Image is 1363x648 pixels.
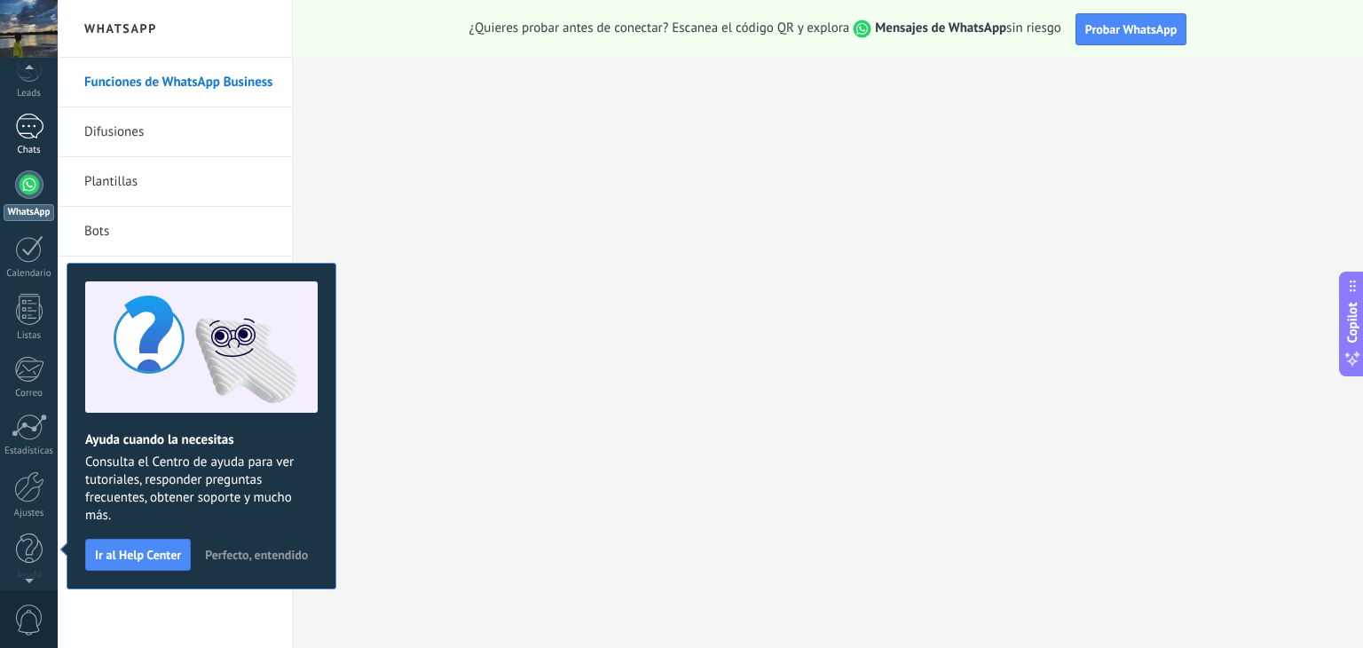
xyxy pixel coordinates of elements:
button: Perfecto, entendido [197,541,316,568]
span: ¿Quieres probar antes de conectar? Escanea el código QR y explora sin riesgo [469,20,1061,38]
span: Ir al Help Center [95,549,181,561]
div: Calendario [4,268,55,280]
li: Difusiones [58,107,292,157]
h2: Ayuda cuando la necesitas [85,431,318,448]
a: Agente de IAPruébalo ahora! [84,257,274,306]
button: Ir al Help Center [85,539,191,571]
div: WhatsApp [4,204,54,221]
div: Leads [4,88,55,99]
span: Copilot [1343,303,1361,344]
span: Perfecto, entendido [205,549,308,561]
div: Chats [4,145,55,156]
button: Probar WhatsApp [1075,13,1187,45]
div: Ajustes [4,508,55,519]
span: Probar WhatsApp [1085,21,1178,37]
span: Consulta el Centro de ayuda para ver tutoriales, responder preguntas frecuentes, obtener soporte ... [85,454,318,525]
div: Listas [4,330,55,342]
li: Agente de IA [58,257,292,305]
a: Plantillas [84,157,274,207]
span: Agente de IA [84,257,157,306]
a: Bots [84,207,274,257]
li: Plantillas [58,157,292,207]
div: Estadísticas [4,446,55,457]
li: Funciones de WhatsApp Business [58,58,292,107]
li: Bots [58,207,292,257]
a: Funciones de WhatsApp Business [84,58,274,107]
a: Difusiones [84,107,274,157]
strong: Mensajes de WhatsApp [875,20,1006,36]
div: Correo [4,388,55,399]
